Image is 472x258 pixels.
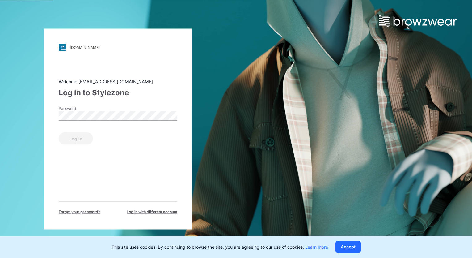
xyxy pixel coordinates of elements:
[335,241,361,253] button: Accept
[59,209,100,215] span: Forget your password?
[379,15,457,27] img: browzwear-logo.73288ffb.svg
[70,45,100,49] div: [DOMAIN_NAME]
[59,44,177,51] a: [DOMAIN_NAME]
[305,244,328,250] a: Learn more
[59,78,177,85] div: Welcome [EMAIL_ADDRESS][DOMAIN_NAME]
[59,44,66,51] img: svg+xml;base64,PHN2ZyB3aWR0aD0iMjgiIGhlaWdodD0iMjgiIHZpZXdCb3g9IjAgMCAyOCAyOCIgZmlsbD0ibm9uZSIgeG...
[59,87,177,98] div: Log in to Stylezone
[112,244,328,250] p: This site uses cookies. By continuing to browse the site, you are agreeing to our use of cookies.
[59,106,102,111] label: Password
[127,209,177,215] span: Log in with different account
